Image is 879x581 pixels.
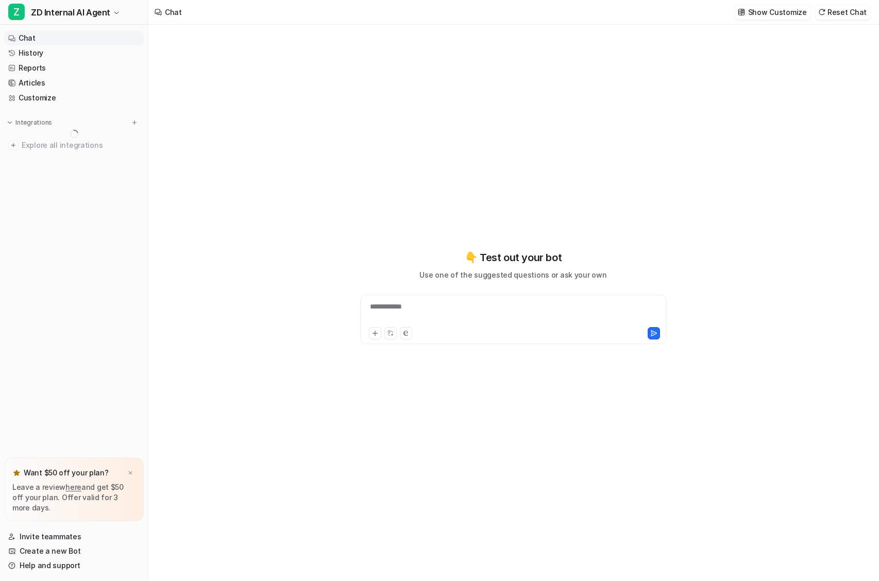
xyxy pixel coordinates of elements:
img: expand menu [6,119,13,126]
a: History [4,46,144,60]
a: Help and support [4,558,144,573]
a: Articles [4,76,144,90]
a: Invite teammates [4,529,144,544]
a: Chat [4,31,144,45]
a: Create a new Bot [4,544,144,558]
button: Show Customize [735,5,811,20]
p: Leave a review and get $50 off your plan. Offer valid for 3 more days. [12,482,136,513]
img: reset [818,8,825,16]
a: here [65,483,81,491]
p: Use one of the suggested questions or ask your own [419,269,606,280]
a: Customize [4,91,144,105]
button: Reset Chat [815,5,871,20]
p: Want $50 off your plan? [24,468,109,478]
img: customize [738,8,745,16]
p: 👇 Test out your bot [465,250,562,265]
span: Z [8,4,25,20]
img: star [12,469,21,477]
a: Explore all integrations [4,138,144,152]
p: Integrations [15,118,52,127]
a: Reports [4,61,144,75]
img: menu_add.svg [131,119,138,126]
img: x [127,470,133,476]
img: explore all integrations [8,140,19,150]
span: Explore all integrations [22,137,140,153]
p: Show Customize [748,7,807,18]
button: Integrations [4,117,55,128]
span: ZD Internal AI Agent [31,5,110,20]
div: Chat [165,7,182,18]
